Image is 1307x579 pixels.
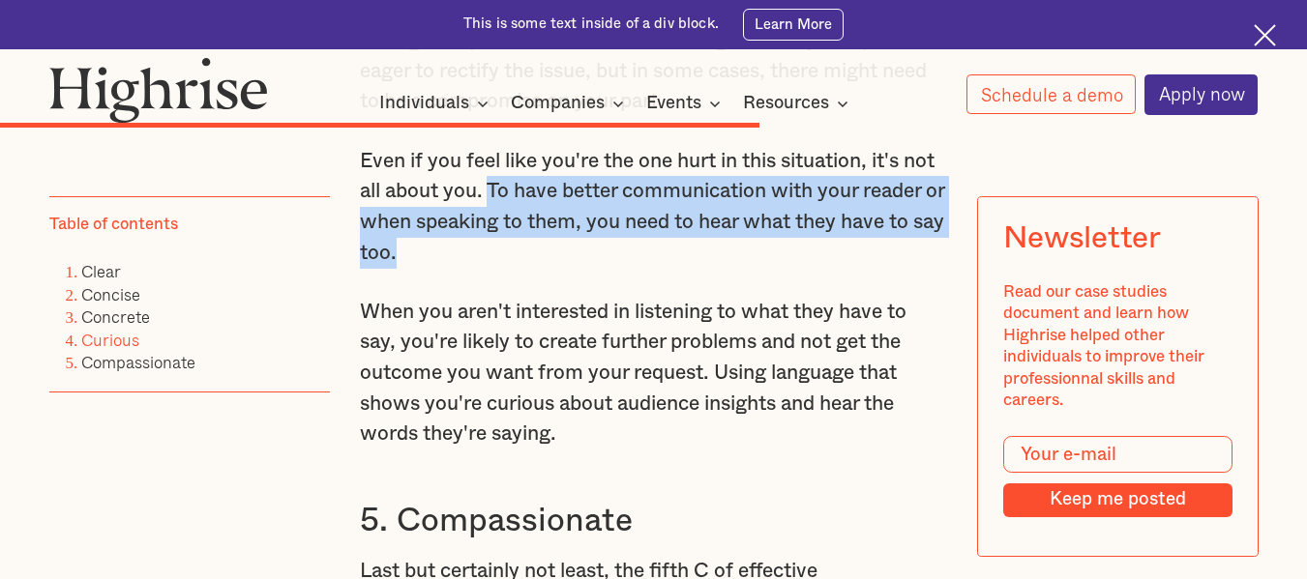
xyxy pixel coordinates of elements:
div: Individuals [379,92,469,115]
div: Events [646,92,727,115]
a: Concrete [81,304,150,330]
a: Curious [81,327,139,353]
a: Concise [81,281,140,307]
a: Schedule a demo [966,74,1137,114]
div: Companies [511,92,605,115]
div: Resources [743,92,829,115]
img: Highrise logo [49,57,268,123]
div: Resources [743,92,854,115]
h3: 5. Compassionate [360,501,947,541]
input: Keep me posted [1002,483,1233,517]
a: Clear [81,258,121,284]
div: Newsletter [1002,221,1160,257]
div: This is some text inside of a div block. [463,14,719,34]
a: Compassionate [81,349,195,375]
div: Read our case studies document and learn how Highrise helped other individuals to improve their p... [1002,281,1233,412]
img: Cross icon [1254,24,1276,46]
div: Companies [511,92,630,115]
div: Table of contents [49,214,178,235]
p: Even if you feel like you're the one hurt in this situation, it's not all about you. To have bett... [360,146,947,269]
a: Learn More [743,9,844,41]
form: Modal Form [1002,436,1233,517]
p: When you aren't interested in listening to what they have to say, you're likely to create further... [360,297,947,449]
div: Individuals [379,92,494,115]
a: Apply now [1144,74,1259,115]
input: Your e-mail [1002,436,1233,473]
div: Events [646,92,701,115]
